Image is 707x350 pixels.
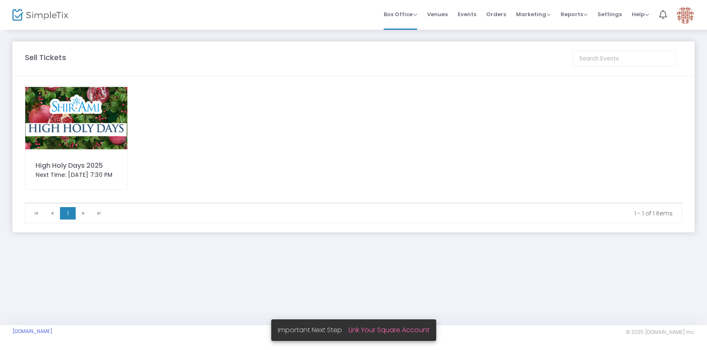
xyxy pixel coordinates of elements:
span: Events [458,4,476,25]
span: Help [632,10,649,18]
a: [DOMAIN_NAME] [12,328,53,335]
img: 638895900296059837SimpleTix.png [25,86,127,150]
span: Orders [486,4,506,25]
span: Important Next Step [278,325,349,335]
span: Settings [597,4,622,25]
span: Page 1 [60,207,76,220]
span: Reports [561,10,588,18]
span: Venues [427,4,448,25]
span: Marketing [516,10,551,18]
div: High Holy Days 2025 [36,161,117,171]
span: Box Office [384,10,417,18]
div: Next Time: [DATE] 7:30 PM [36,171,117,179]
input: Search Events [573,51,676,67]
kendo-pager-info: 1 - 1 of 1 items [113,209,673,217]
m-panel-title: Sell Tickets [25,52,66,63]
a: Link Your Square Account [349,325,430,335]
span: © 2025 [DOMAIN_NAME] Inc. [626,329,695,336]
